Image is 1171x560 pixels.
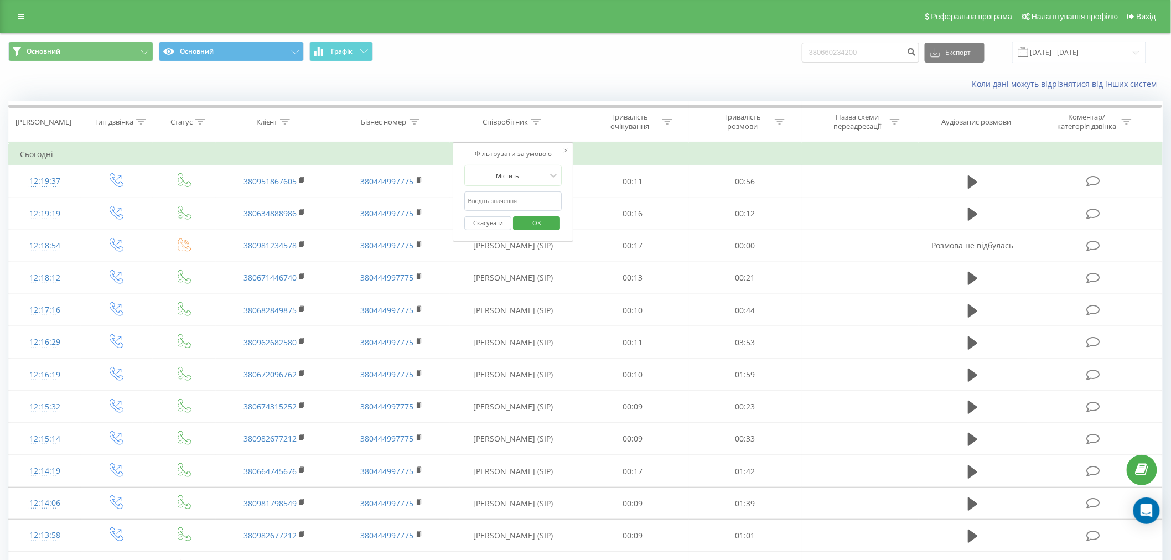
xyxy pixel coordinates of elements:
button: Основний [159,42,304,61]
a: 380444997775 [361,337,414,348]
td: 01:59 [689,359,802,391]
span: OK [521,214,552,231]
a: 380951867605 [243,176,297,186]
td: 00:10 [576,294,689,326]
td: 00:56 [689,165,802,198]
div: Коментар/категорія дзвінка [1054,112,1119,131]
td: [PERSON_NAME] (SIP) [450,230,576,262]
button: OK [513,216,560,230]
td: 00:11 [576,326,689,359]
div: Тривалість очікування [600,112,660,131]
td: 00:09 [576,391,689,423]
a: 380634888986 [243,208,297,219]
span: Налаштування профілю [1032,12,1118,21]
span: Основний [27,47,60,56]
a: 380444997775 [361,498,414,509]
div: 12:15:32 [20,396,70,418]
div: 12:19:37 [20,170,70,192]
td: 00:44 [689,294,802,326]
a: 380444997775 [361,401,414,412]
div: 12:15:14 [20,428,70,450]
span: Графік [331,48,353,55]
td: 00:09 [576,423,689,455]
div: 12:16:19 [20,364,70,386]
td: [PERSON_NAME] (SIP) [450,294,576,326]
div: 12:14:19 [20,460,70,482]
td: [PERSON_NAME] (SIP) [450,262,576,294]
td: 00:21 [689,262,802,294]
span: Розмова не відбулась [932,240,1014,251]
button: Експорт [925,43,985,63]
div: Фільтрувати за умовою [465,148,562,159]
div: Співробітник [483,117,528,127]
div: 12:16:29 [20,331,70,353]
a: 380672096762 [243,369,297,380]
div: 12:13:58 [20,525,70,546]
td: 00:23 [689,391,802,423]
td: [PERSON_NAME] (SIP) [450,326,576,359]
a: 380444997775 [361,466,414,476]
td: [PERSON_NAME] (SIP) [450,165,576,198]
a: 380981798549 [243,498,297,509]
td: 00:16 [576,198,689,230]
span: Вихід [1137,12,1156,21]
td: 00:12 [689,198,802,230]
td: [PERSON_NAME] (SIP) [450,359,576,391]
td: Сьогодні [9,143,1163,165]
a: 380444997775 [361,240,414,251]
div: Статус [170,117,193,127]
a: 380444997775 [361,433,414,444]
span: Реферальна програма [931,12,1013,21]
a: 380444997775 [361,208,414,219]
div: 12:19:19 [20,203,70,225]
div: 12:18:54 [20,235,70,257]
a: 380981234578 [243,240,297,251]
td: 01:42 [689,455,802,488]
td: 00:00 [689,230,802,262]
a: 380444997775 [361,369,414,380]
td: [PERSON_NAME] (SIP) [450,423,576,455]
div: Тип дзвінка [94,117,133,127]
div: Бізнес номер [361,117,407,127]
td: [PERSON_NAME] (SIP) [450,198,576,230]
button: Основний [8,42,153,61]
a: 380962682580 [243,337,297,348]
td: [PERSON_NAME] (SIP) [450,391,576,423]
div: Аудіозапис розмови [942,117,1012,127]
input: Введіть значення [465,191,562,211]
td: [PERSON_NAME] (SIP) [450,520,576,552]
td: [PERSON_NAME] (SIP) [450,455,576,488]
input: Пошук за номером [802,43,919,63]
td: 00:13 [576,262,689,294]
div: [PERSON_NAME] [15,117,71,127]
div: 12:17:16 [20,299,70,321]
td: 00:09 [576,520,689,552]
a: 380444997775 [361,272,414,283]
td: 01:39 [689,488,802,520]
div: Клієнт [256,117,277,127]
a: Коли дані можуть відрізнятися вiд інших систем [972,79,1163,89]
td: 01:01 [689,520,802,552]
a: 380671446740 [243,272,297,283]
td: 00:17 [576,230,689,262]
td: 00:33 [689,423,802,455]
a: 380674315252 [243,401,297,412]
button: Скасувати [465,216,512,230]
a: 380982677212 [243,433,297,444]
td: 00:10 [576,359,689,391]
div: Назва схеми переадресації [828,112,887,131]
a: 380444997775 [361,305,414,315]
div: 12:14:06 [20,492,70,514]
a: 380664745676 [243,466,297,476]
td: 00:17 [576,455,689,488]
td: [PERSON_NAME] (SIP) [450,488,576,520]
div: Тривалість розмови [713,112,772,131]
a: 380682849875 [243,305,297,315]
a: 380444997775 [361,530,414,541]
td: 00:11 [576,165,689,198]
div: Open Intercom Messenger [1133,497,1160,524]
a: 380444997775 [361,176,414,186]
div: 12:18:12 [20,267,70,289]
button: Графік [309,42,373,61]
a: 380982677212 [243,530,297,541]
